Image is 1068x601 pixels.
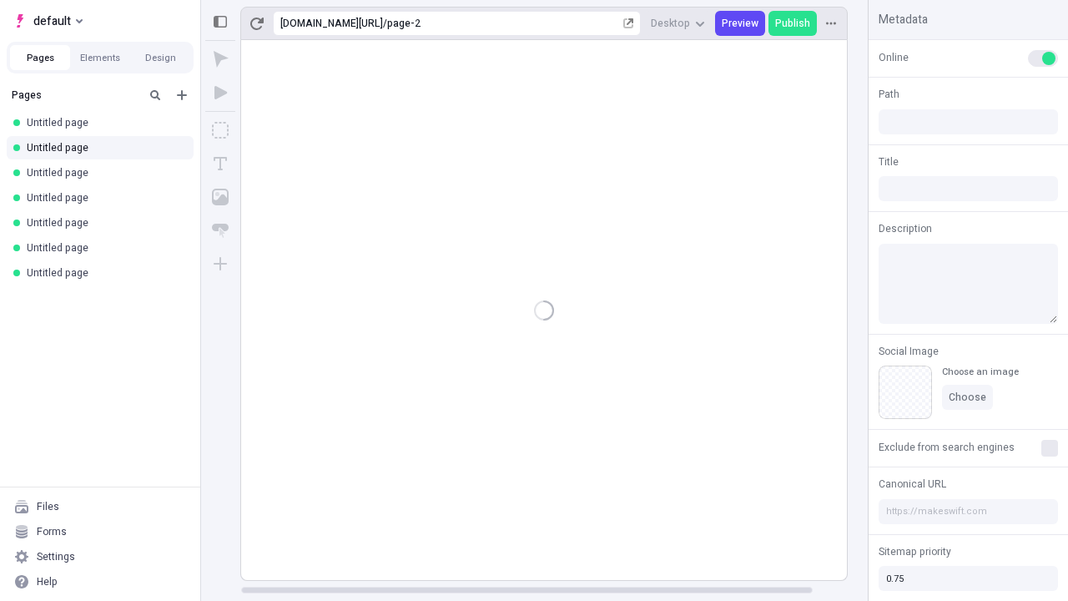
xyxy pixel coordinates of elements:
[27,241,180,255] div: Untitled page
[644,11,712,36] button: Desktop
[33,11,71,31] span: default
[27,191,180,205] div: Untitled page
[27,141,180,154] div: Untitled page
[715,11,765,36] button: Preview
[949,391,986,404] span: Choose
[205,115,235,145] button: Box
[879,544,951,559] span: Sitemap priority
[37,550,75,563] div: Settings
[383,17,387,30] div: /
[775,17,810,30] span: Publish
[70,45,130,70] button: Elements
[37,500,59,513] div: Files
[879,477,946,492] span: Canonical URL
[37,525,67,538] div: Forms
[27,116,180,129] div: Untitled page
[280,17,383,30] div: [URL][DOMAIN_NAME]
[205,215,235,245] button: Button
[205,182,235,212] button: Image
[130,45,190,70] button: Design
[7,8,89,33] button: Select site
[879,154,899,169] span: Title
[27,216,180,230] div: Untitled page
[942,385,993,410] button: Choose
[942,366,1019,378] div: Choose an image
[12,88,139,102] div: Pages
[879,440,1015,455] span: Exclude from search engines
[27,266,180,280] div: Untitled page
[768,11,817,36] button: Publish
[722,17,758,30] span: Preview
[879,50,909,65] span: Online
[27,166,180,179] div: Untitled page
[879,344,939,359] span: Social Image
[10,45,70,70] button: Pages
[205,149,235,179] button: Text
[387,17,620,30] div: page-2
[37,575,58,588] div: Help
[651,17,690,30] span: Desktop
[879,221,932,236] span: Description
[879,87,899,102] span: Path
[172,85,192,105] button: Add new
[879,499,1058,524] input: https://makeswift.com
